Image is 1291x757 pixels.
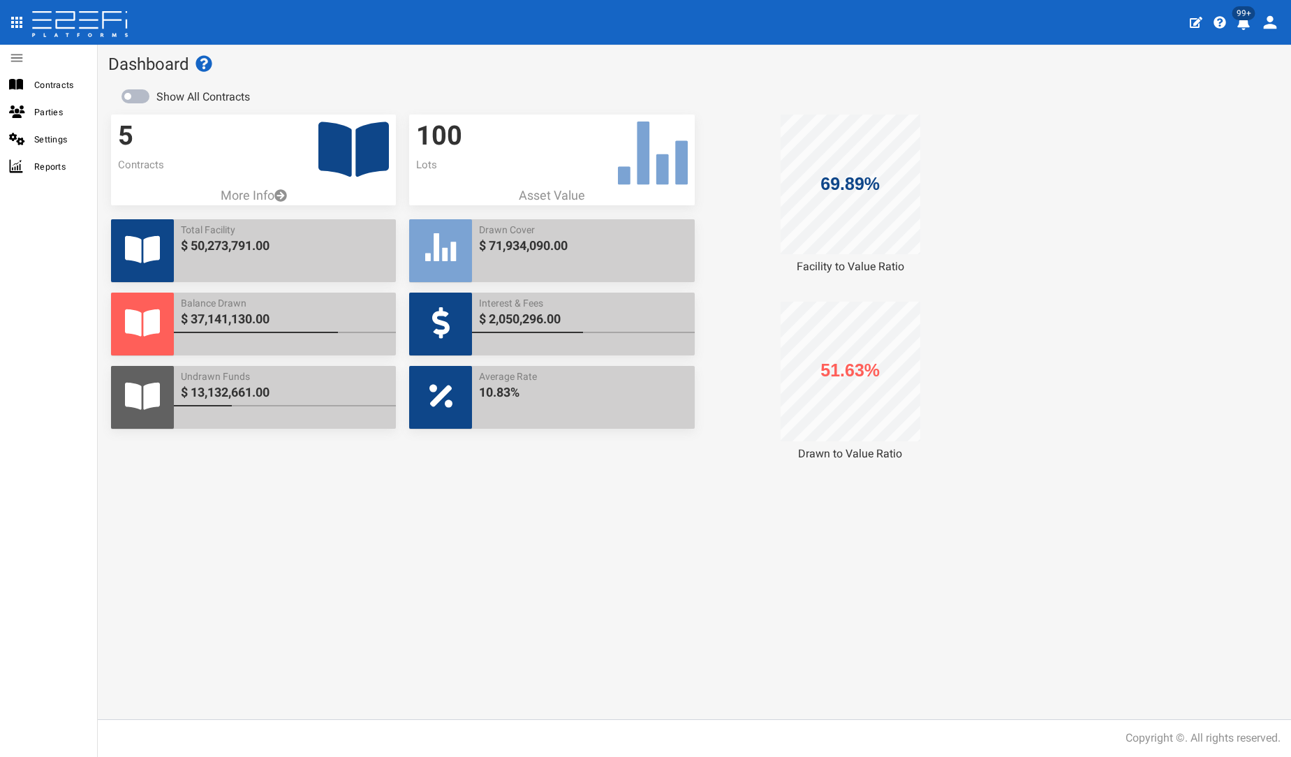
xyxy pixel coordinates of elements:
[416,122,687,151] h3: 100
[181,237,389,255] span: $ 50,273,791.00
[479,383,687,402] span: 10.83%
[479,310,687,328] span: $ 2,050,296.00
[479,223,687,237] span: Drawn Cover
[34,131,86,147] span: Settings
[479,369,687,383] span: Average Rate
[479,237,687,255] span: $ 71,934,090.00
[111,186,396,205] a: More Info
[108,55,1281,73] h1: Dashboard
[479,296,687,310] span: Interest & Fees
[34,104,86,120] span: Parties
[708,259,993,275] div: Facility to Value Ratio
[156,89,250,105] label: Show All Contracts
[34,159,86,175] span: Reports
[1126,730,1281,747] div: Copyright ©. All rights reserved.
[708,446,993,462] div: Drawn to Value Ratio
[409,186,694,205] p: Asset Value
[34,77,86,93] span: Contracts
[118,122,389,151] h3: 5
[416,158,687,172] p: Lots
[181,310,389,328] span: $ 37,141,130.00
[181,296,389,310] span: Balance Drawn
[181,383,389,402] span: $ 13,132,661.00
[181,223,389,237] span: Total Facility
[181,369,389,383] span: Undrawn Funds
[118,158,389,172] p: Contracts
